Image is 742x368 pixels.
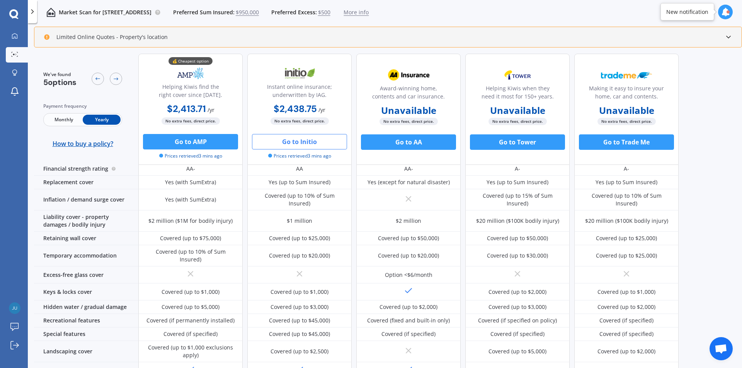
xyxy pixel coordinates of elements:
[46,8,56,17] img: home-and-contents.b802091223b8502ef2dd.svg
[599,330,654,338] div: Covered (if specified)
[269,330,330,338] div: Covered (up to $45,000)
[271,8,317,16] span: Preferred Excess:
[383,65,434,85] img: AA.webp
[487,234,548,242] div: Covered (up to $50,000)
[43,71,77,78] span: We've found
[34,162,138,176] div: Financial strength rating
[34,176,138,189] div: Replacement cover
[597,288,655,296] div: Covered (up to $1,000)
[599,107,654,114] b: Unavailable
[59,8,151,16] p: Market Scan for [STREET_ADDRESS]
[492,65,543,85] img: Tower.webp
[488,303,546,311] div: Covered (up to $3,000)
[490,107,545,114] b: Unavailable
[43,102,122,110] div: Payment frequency
[268,153,331,159] span: Prices retrieved 3 mins ago
[83,115,121,125] span: Yearly
[9,302,20,314] img: 863105f22c5b39bf2ab2c6c850a3dc09
[163,330,218,338] div: Covered (if specified)
[488,118,547,125] span: No extra fees, direct price.
[44,33,168,41] div: Limited Online Quotes - Property's location
[34,245,138,266] div: Temporary accommodation
[34,232,138,245] div: Retaining wall cover
[597,348,655,355] div: Covered (up to $2,000)
[599,317,654,324] div: Covered (if specified)
[580,192,673,207] div: Covered (up to 10% of Sum Insured)
[597,118,656,125] span: No extra fees, direct price.
[34,300,138,314] div: Hidden water / gradual damage
[361,134,456,150] button: Go to AA
[470,134,565,150] button: Go to Tower
[478,317,557,324] div: Covered (if specified on policy)
[269,317,330,324] div: Covered (up to $45,000)
[601,65,652,85] img: Trademe.webp
[378,234,439,242] div: Covered (up to $50,000)
[271,117,329,125] span: No extra fees, direct price.
[274,103,317,115] b: $2,438.75
[318,8,330,16] span: $500
[471,192,564,207] div: Covered (up to 15% of Sum Insured)
[167,103,206,115] b: $2,413.71
[488,288,546,296] div: Covered (up to $2,000)
[476,217,559,225] div: $20 million ($100K bodily injury)
[34,327,138,341] div: Special features
[145,83,236,102] div: Helping Kiwis find the right cover since [DATE].
[269,252,330,259] div: Covered (up to $20,000)
[208,106,214,114] span: / yr
[363,84,454,103] div: Award-winning home, contents and car insurance.
[271,303,328,311] div: Covered (up to $3,000)
[34,210,138,232] div: Liability cover - property damages / bodily injury
[385,271,432,279] div: Option <$6/month
[380,303,437,311] div: Covered (up to $2,000)
[487,252,548,259] div: Covered (up to $30,000)
[490,330,545,338] div: Covered (if specified)
[165,178,216,186] div: Yes (with SumExtra)
[585,217,668,225] div: $20 million ($100K bodily injury)
[162,303,220,311] div: Covered (up to $5,000)
[488,348,546,355] div: Covered (up to $5,000)
[624,165,629,173] div: A-
[596,234,657,242] div: Covered (up to $25,000)
[34,189,138,210] div: Inflation / demand surge cover
[487,178,548,186] div: Yes (up to Sum Insured)
[162,288,220,296] div: Covered (up to $1,000)
[581,84,672,103] div: Making it easy to insure your home, car and contents.
[146,317,235,324] div: Covered (if permanently installed)
[34,341,138,362] div: Landscaping cover
[271,348,328,355] div: Covered (up to $2,500)
[144,344,237,359] div: Covered (up to $1,000 exclusions apply)
[271,288,328,296] div: Covered (up to $1,000)
[34,283,138,300] div: Keys & locks cover
[34,314,138,327] div: Recreational features
[252,134,347,149] button: Go to Initio
[253,192,346,207] div: Covered (up to 10% of Sum Insured)
[579,134,674,150] button: Go to Trade Me
[666,8,708,16] div: New notification
[710,337,733,360] div: Open chat
[160,234,221,242] div: Covered (up to $75,000)
[381,107,436,114] b: Unavailable
[596,252,657,259] div: Covered (up to $25,000)
[274,64,325,83] img: Initio.webp
[404,165,413,173] div: AA-
[53,140,113,148] span: How to buy a policy?
[144,248,237,263] div: Covered (up to 10% of Sum Insured)
[168,57,213,65] div: 💰 Cheapest option
[269,178,330,186] div: Yes (up to Sum Insured)
[269,234,330,242] div: Covered (up to $25,000)
[596,178,657,186] div: Yes (up to Sum Insured)
[173,8,235,16] span: Preferred Sum Insured:
[396,217,421,225] div: $2 million
[43,77,77,87] span: 5 options
[318,106,325,114] span: / yr
[34,266,138,283] div: Excess-free glass cover
[367,317,450,324] div: Covered (fixed and built-in only)
[143,134,238,149] button: Go to AMP
[296,165,303,173] div: AA
[380,118,438,125] span: No extra fees, direct price.
[597,303,655,311] div: Covered (up to $2,000)
[236,8,259,16] span: $950,000
[165,196,216,204] div: Yes (with SumExtra)
[368,178,450,186] div: Yes (except for natural disaster)
[159,153,222,159] span: Prices retrieved 3 mins ago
